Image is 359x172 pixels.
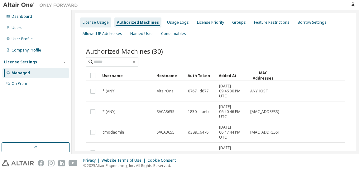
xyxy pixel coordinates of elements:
img: linkedin.svg [58,160,65,166]
div: Hostname [156,71,183,81]
span: * (ANY) [103,109,115,114]
span: AltairOne [157,89,174,94]
img: Altair One [3,2,81,8]
span: ANYHOST [250,89,268,94]
div: Managed [12,71,30,76]
div: Allowed IP Addresses [83,31,122,36]
img: youtube.svg [69,160,78,166]
div: Added At [219,71,245,81]
span: cmodadmin [103,150,124,155]
div: User Profile [12,37,33,42]
p: © 2025 Altair Engineering, Inc. All Rights Reserved. [83,163,179,168]
span: [MAC_ADDRESS] [250,109,279,114]
div: License Priority [197,20,224,25]
div: Consumables [161,31,186,36]
div: Authorized Machines [117,20,159,25]
span: [MAC_ADDRESS] [250,150,279,155]
div: Dashboard [12,14,32,19]
div: Auth Token [188,71,214,81]
div: Feature Restrictions [254,20,290,25]
div: Users [12,25,22,30]
div: Borrow Settings [298,20,327,25]
span: cmodadmin [103,130,124,135]
img: instagram.svg [48,160,55,166]
span: [DATE] 09:46:30 PM UTC [219,84,245,99]
div: Usage Logs [167,20,189,25]
span: SV0A3655 [157,150,175,155]
span: * (ANY) [103,89,115,94]
div: Website Terms of Use [102,158,147,163]
div: On Prem [12,81,27,86]
span: SV0A3655 [157,109,175,114]
span: [DATE] 07:20:10 PM UTC [219,145,245,160]
span: [MAC_ADDRESS] [250,130,279,135]
span: d389...6478 [188,130,208,135]
span: c8c8...e2ca [188,150,207,155]
div: Company Profile [12,48,41,53]
div: Privacy [83,158,102,163]
img: altair_logo.svg [2,160,34,166]
span: 1830...abeb [188,109,209,114]
div: License Settings [4,60,37,65]
span: [DATE] 06:40:46 PM UTC [219,104,245,119]
span: 0767...d677 [188,89,208,94]
span: [DATE] 06:47:44 PM UTC [219,125,245,140]
div: License Usage [83,20,109,25]
img: facebook.svg [38,160,44,166]
div: Cookie Consent [147,158,179,163]
div: MAC Addresses [250,70,276,81]
div: Named User [130,31,153,36]
span: Authorized Machines (30) [86,47,163,56]
div: Username [102,71,151,81]
span: SV0A3655 [157,130,175,135]
div: Groups [232,20,246,25]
